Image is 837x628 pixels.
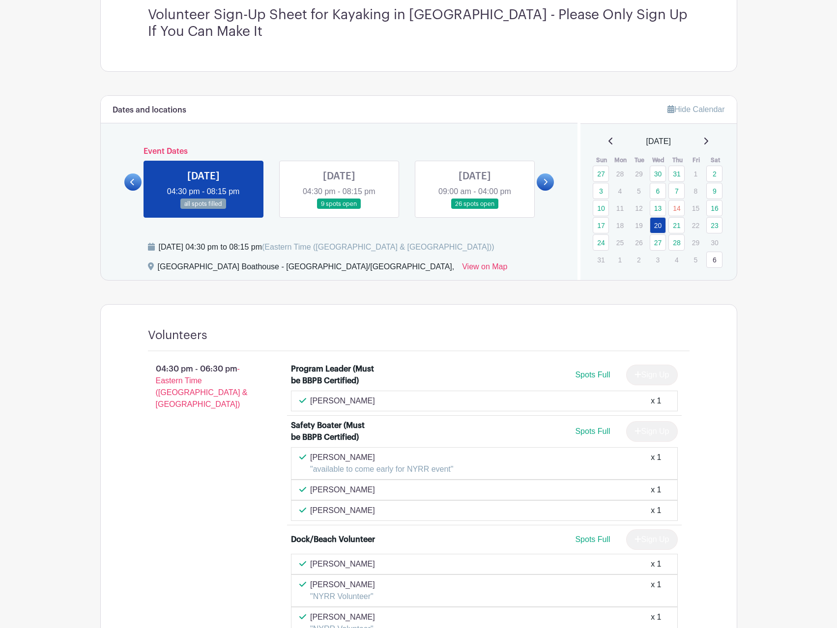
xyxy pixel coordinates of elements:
p: 31 [593,252,609,267]
p: 22 [688,218,704,233]
div: x 1 [651,484,661,496]
a: 24 [593,234,609,251]
p: 26 [631,235,647,250]
a: Hide Calendar [667,105,724,114]
p: 15 [688,200,704,216]
th: Fri [687,155,706,165]
div: [DATE] 04:30 pm to 08:15 pm [159,241,494,253]
span: Spots Full [575,427,610,435]
th: Mon [611,155,631,165]
h6: Event Dates [142,147,537,156]
p: [PERSON_NAME] [310,558,375,570]
div: x 1 [651,505,661,516]
a: 6 [706,252,722,268]
a: 6 [650,183,666,199]
p: 30 [706,235,722,250]
p: 5 [688,252,704,267]
div: x 1 [651,452,661,475]
p: 28 [612,166,628,181]
p: 25 [612,235,628,250]
a: 2 [706,166,722,182]
div: x 1 [651,558,661,570]
div: Safety Boater (Must be BBPB Certified) [291,420,376,443]
a: 14 [668,200,685,216]
a: 9 [706,183,722,199]
p: 4 [612,183,628,199]
div: x 1 [651,395,661,407]
p: 1 [612,252,628,267]
p: "NYRR Volunteer" [310,591,375,602]
a: 23 [706,217,722,233]
a: 20 [650,217,666,233]
div: Program Leader (Must be BBPB Certified) [291,363,376,387]
p: 04:30 pm - 06:30 pm [132,359,276,414]
a: 28 [668,234,685,251]
span: Spots Full [575,535,610,543]
a: 16 [706,200,722,216]
p: "available to come early for NYRR event" [310,463,453,475]
p: 11 [612,200,628,216]
p: 1 [688,166,704,181]
span: [DATE] [646,136,671,147]
th: Wed [649,155,668,165]
span: Spots Full [575,371,610,379]
p: [PERSON_NAME] [310,395,375,407]
p: 4 [668,252,685,267]
a: 31 [668,166,685,182]
p: 8 [688,183,704,199]
div: [GEOGRAPHIC_DATA] Boathouse - [GEOGRAPHIC_DATA]/[GEOGRAPHIC_DATA], [158,261,455,277]
a: View on Map [462,261,507,277]
a: 3 [593,183,609,199]
span: (Eastern Time ([GEOGRAPHIC_DATA] & [GEOGRAPHIC_DATA])) [262,243,494,251]
p: 19 [631,218,647,233]
p: 2 [631,252,647,267]
th: Sat [706,155,725,165]
p: 12 [631,200,647,216]
p: [PERSON_NAME] [310,579,375,591]
div: x 1 [651,579,661,602]
h3: Volunteer Sign-Up Sheet for Kayaking in [GEOGRAPHIC_DATA] - Please Only Sign Up If You Can Make It [148,7,690,40]
p: 29 [688,235,704,250]
h4: Volunteers [148,328,207,343]
p: [PERSON_NAME] [310,452,453,463]
th: Sun [592,155,611,165]
a: 10 [593,200,609,216]
a: 27 [650,234,666,251]
p: 5 [631,183,647,199]
p: 18 [612,218,628,233]
div: Dock/Beach Volunteer [291,534,375,545]
a: 17 [593,217,609,233]
a: 30 [650,166,666,182]
th: Thu [668,155,687,165]
h6: Dates and locations [113,106,186,115]
a: 7 [668,183,685,199]
a: 13 [650,200,666,216]
a: 21 [668,217,685,233]
span: - Eastern Time ([GEOGRAPHIC_DATA] & [GEOGRAPHIC_DATA]) [156,365,248,408]
th: Tue [630,155,649,165]
p: [PERSON_NAME] [310,611,375,623]
p: 3 [650,252,666,267]
p: [PERSON_NAME] [310,484,375,496]
p: [PERSON_NAME] [310,505,375,516]
p: 29 [631,166,647,181]
a: 27 [593,166,609,182]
